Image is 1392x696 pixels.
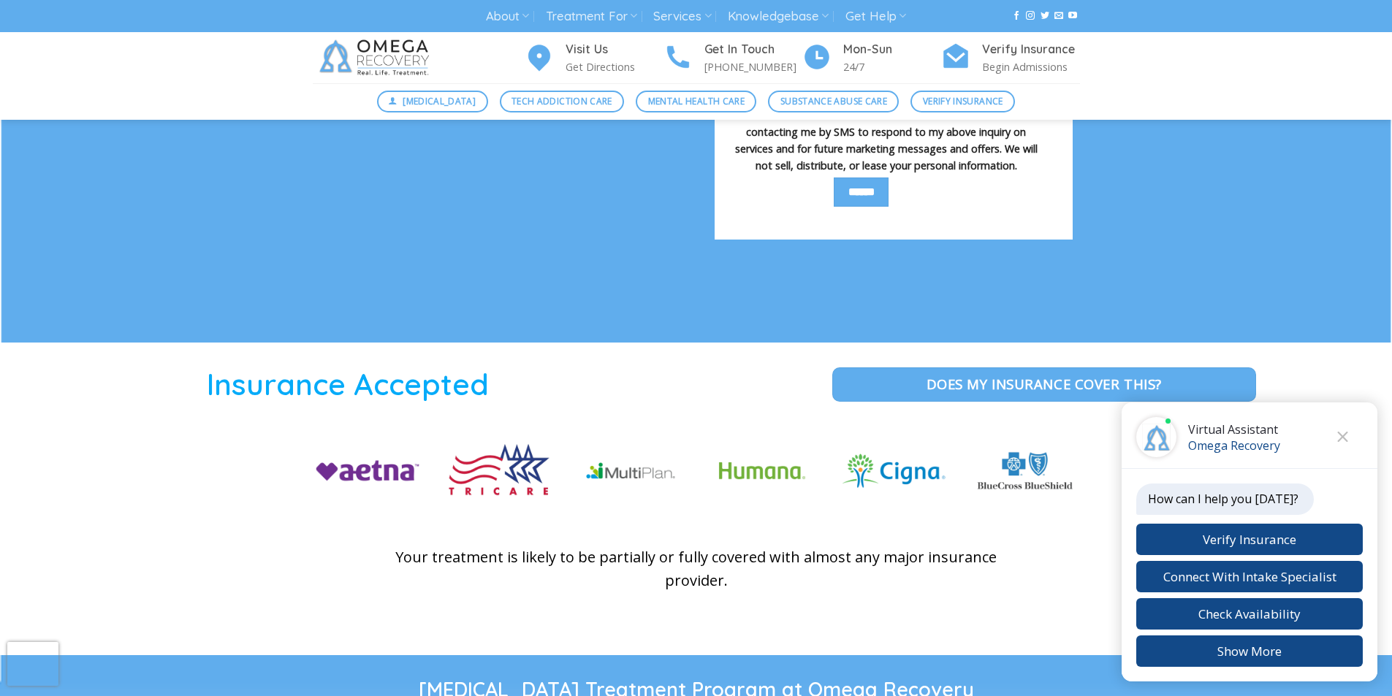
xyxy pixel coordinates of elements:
a: Services [653,3,711,30]
span: Mental Health Care [648,94,745,108]
a: Substance Abuse Care [768,91,899,112]
p: Begin Admissions [982,58,1080,75]
a: Follow on Facebook [1012,11,1021,21]
h4: Visit Us [566,40,663,59]
span: Does my Insurance cover this? [927,373,1162,394]
a: Knowledgebase [728,3,829,30]
a: Verify Insurance [910,91,1015,112]
a: Visit Us Get Directions [525,40,663,76]
span: Verify Insurance [923,94,1003,108]
a: Get In Touch [PHONE_NUMBER] [663,40,802,76]
img: Omega Recovery [313,32,441,83]
h4: Get In Touch [704,40,802,59]
span: Substance Abuse Care [780,94,887,108]
span: Tech Addiction Care [511,94,612,108]
a: [MEDICAL_DATA] [377,91,488,112]
h4: Mon-Sun [843,40,941,59]
p: 24/7 [843,58,941,75]
a: Follow on Twitter [1041,11,1049,21]
span: [MEDICAL_DATA] [403,94,476,108]
span: By checking this box, I consent to Omega Recovery contacting me by SMS to respond to my above inq... [735,101,1038,172]
a: Follow on YouTube [1068,11,1077,21]
a: Mental Health Care [636,91,756,112]
p: Get Directions [566,58,663,75]
a: Get Help [845,3,906,30]
a: Verify Insurance Begin Admissions [941,40,1080,76]
a: Tech Addiction Care [500,91,625,112]
iframe: reCAPTCHA [7,642,58,686]
a: Send us an email [1054,11,1063,21]
h1: Insurance Accepted [11,364,685,403]
a: Does my Insurance cover this? [832,367,1256,401]
a: About [486,3,529,30]
h4: Verify Insurance [982,40,1080,59]
a: Treatment For [546,3,637,30]
a: Follow on Instagram [1026,11,1035,21]
p: [PHONE_NUMBER] [704,58,802,75]
p: Your treatment is likely to be partially or fully covered with almost any major insurance provider. [379,546,1014,592]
